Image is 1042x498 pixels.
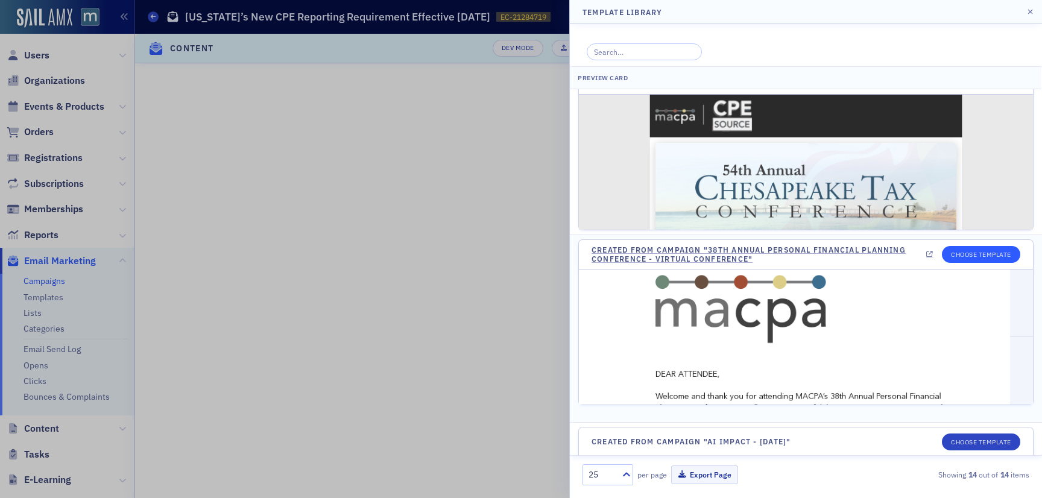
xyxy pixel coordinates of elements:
strong: 14 [998,469,1011,480]
h4: Template Library [583,7,663,17]
div: 25 [589,468,615,481]
span: Preview Card [578,74,628,82]
div: Showing out of items [889,469,1029,480]
button: Export Page [671,465,738,484]
input: Search… [587,43,702,60]
a: Created from Campaign "AI Impact - [DATE]" [592,437,803,446]
label: per page [637,469,667,480]
strong: 14 [966,469,979,480]
a: Created from Campaign "38th Annual Personal Financial Planning Conference - Virtual Conference" [592,245,933,264]
button: Choose Template [942,246,1020,263]
img: email-preview-13.png [579,95,1033,435]
button: Choose Template [942,433,1020,450]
